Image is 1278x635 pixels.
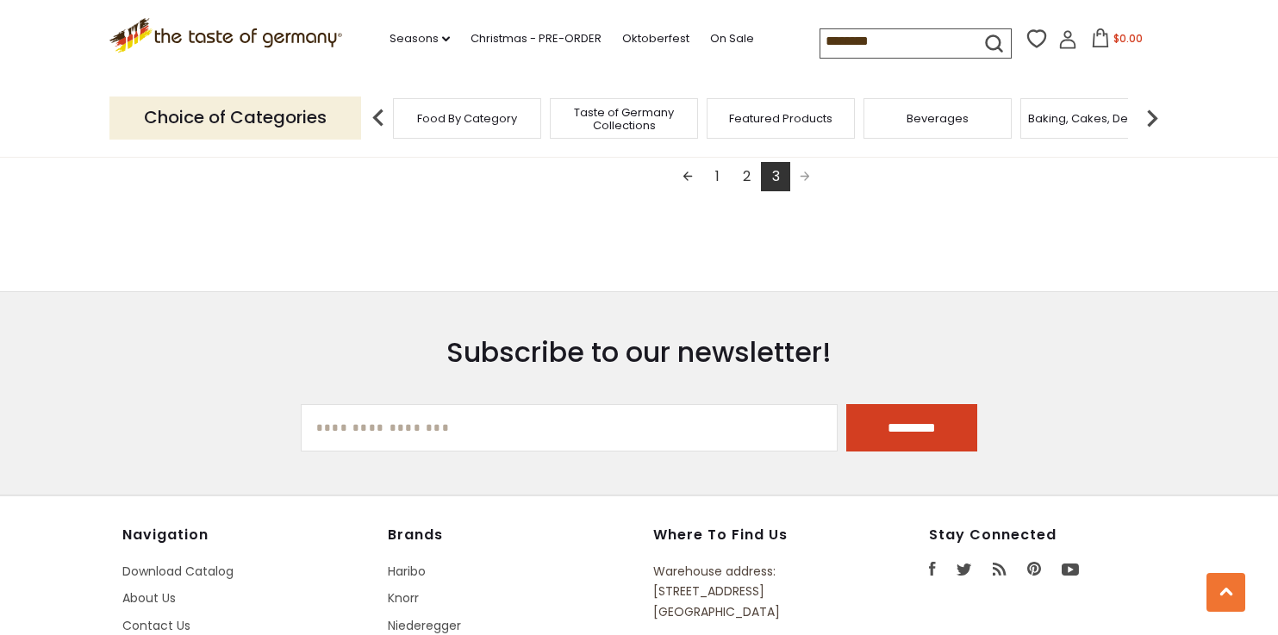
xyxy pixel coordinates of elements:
a: Niederegger [388,617,461,634]
a: Haribo [388,563,426,580]
a: Download Catalog [122,563,234,580]
img: previous arrow [361,101,396,135]
h3: Subscribe to our newsletter! [301,335,978,370]
a: Previous page [673,162,702,191]
h4: Stay Connected [929,526,1156,544]
button: $0.00 [1081,28,1154,54]
p: Choice of Categories [109,96,361,139]
a: 2 [732,162,761,191]
h4: Where to find us [653,526,850,544]
p: Warehouse address: [STREET_ADDRESS] [GEOGRAPHIC_DATA] [653,562,850,622]
a: Oktoberfest [622,29,689,48]
a: Christmas - PRE-ORDER [471,29,602,48]
span: $0.00 [1113,31,1143,46]
h4: Navigation [122,526,371,544]
a: Baking, Cakes, Desserts [1028,112,1162,125]
a: On Sale [710,29,754,48]
a: 3 [761,162,790,191]
a: Food By Category [417,112,517,125]
a: 1 [702,162,732,191]
a: Knorr [388,589,419,607]
a: Contact Us [122,617,190,634]
img: next arrow [1135,101,1169,135]
div: Pagination [514,162,980,196]
a: Seasons [390,29,450,48]
a: Beverages [907,112,969,125]
a: About Us [122,589,176,607]
h4: Brands [388,526,636,544]
a: Featured Products [729,112,832,125]
a: Taste of Germany Collections [555,106,693,132]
